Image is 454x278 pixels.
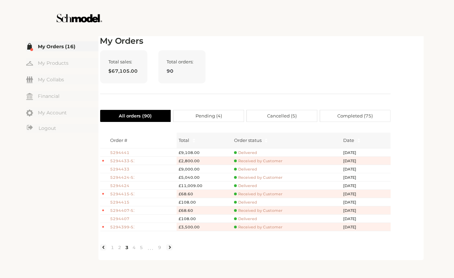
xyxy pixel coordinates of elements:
span: Delivered [234,150,257,155]
img: my-hanger.svg [26,60,33,67]
span: $67,105.00 [109,67,139,75]
td: £9,108.00 [177,148,232,157]
span: 5294433 [110,166,135,172]
span: ••• [145,244,156,252]
a: 9 [156,244,163,250]
span: 5294407 [110,216,135,222]
span: [DATE] [343,158,364,164]
span: [DATE] [343,208,364,214]
a: Financial [26,91,98,101]
span: [DATE] [343,183,364,189]
td: £108.00 [177,198,232,206]
span: caret-down [264,140,268,144]
span: [DATE] [343,191,364,197]
span: Received by Customer [234,225,283,230]
td: £2,800.00 [177,157,232,165]
a: My Products [26,58,98,68]
a: 4 [131,244,138,250]
span: caret-up [357,137,361,141]
img: my-account.svg [26,110,33,116]
span: 90 [167,67,197,75]
td: £5,040.00 [177,173,232,182]
span: Received by Customer [234,192,283,197]
span: [DATE] [343,216,364,222]
a: 3 [124,244,131,250]
span: [DATE] [343,224,364,230]
span: 5294424 [110,183,135,189]
a: Logout [26,124,98,133]
td: £11,009.00 [177,182,232,190]
a: 1 [109,244,116,250]
h2: My Orders [100,36,391,46]
a: My Orders (16) [26,41,98,51]
img: my-financial.svg [26,93,33,100]
span: Total [179,137,189,144]
li: Previous Page [100,244,106,250]
span: Delivered [234,183,257,188]
div: Menu [26,41,98,134]
a: My Account [26,107,98,117]
span: Date [343,137,354,144]
img: my-friends.svg [26,76,33,83]
span: 5294424-S1 [110,175,135,181]
span: Received by Customer [234,158,283,164]
span: caret-down [192,140,196,144]
td: £68.60 [177,206,232,215]
td: £68.60 [177,190,232,198]
li: Next 5 Pages [145,242,156,253]
span: Total orders: [167,59,197,64]
span: Delivered [234,167,257,172]
span: 5294433-S1 [110,158,135,164]
td: £9,000.00 [177,165,232,173]
td: £3,500.00 [177,223,232,231]
span: All orders ( 90 ) [119,110,152,122]
span: [DATE] [343,150,364,156]
span: 5294399-S1 [110,224,135,230]
span: Pending ( 4 ) [196,110,222,122]
span: caret-up [192,137,196,141]
span: [DATE] [343,175,364,181]
span: Delivered [234,216,257,222]
a: 2 [116,244,124,250]
span: 5294441 [110,150,135,156]
a: 5 [138,244,145,250]
img: my-order.svg [26,43,33,50]
td: £108.00 [177,215,232,223]
span: 5294415 [110,199,135,205]
span: Received by Customer [234,175,283,180]
span: [DATE] [343,199,364,205]
li: Next Page [166,244,172,250]
span: Received by Customer [234,208,283,213]
div: Order status [234,137,262,144]
a: My Collabs [26,74,98,84]
span: [DATE] [343,166,364,172]
span: Delivered [234,200,257,205]
span: Completed ( 75 ) [337,110,373,122]
span: Cancelled ( 5 ) [267,110,297,122]
span: Total sales: [109,59,139,64]
span: caret-down [357,140,361,144]
th: Order # [108,133,177,148]
span: caret-up [264,137,268,141]
span: 5294415-S1 [110,191,135,197]
span: 5294407-S1 [110,208,135,214]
